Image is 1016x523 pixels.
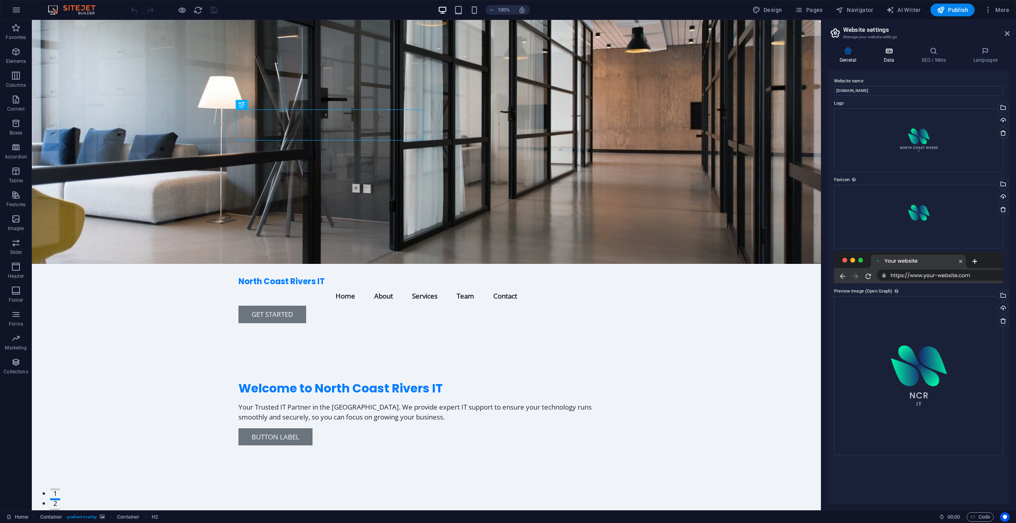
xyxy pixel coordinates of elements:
[834,86,1003,96] input: Name...
[65,512,97,522] span: . gradient-overlay
[152,512,158,522] span: Click to select. Double-click to edit
[1000,512,1010,522] button: Usercentrics
[953,514,954,520] span: :
[834,296,1003,455] div: 3-9huDVR7ERaAws-Dw4-s-tg.png
[6,201,25,208] p: Features
[7,106,25,112] p: Content
[883,4,924,16] button: AI Writer
[18,478,28,480] button: 2
[6,34,26,41] p: Favorites
[18,468,28,470] button: 1
[193,6,203,15] i: Reload page
[970,512,990,522] span: Code
[836,6,873,14] span: Navigator
[984,6,1009,14] span: More
[749,4,785,16] button: Design
[834,185,1003,248] div: 6-j2VaksYVpQ6CtB3tDVHLPg-nH4Q1NIFJSIo_ZKr-NN3WA.png
[8,225,24,232] p: Images
[886,6,921,14] span: AI Writer
[795,6,823,14] span: Pages
[5,345,27,351] p: Marketing
[100,515,105,519] i: This element contains a background
[117,512,139,522] span: Click to select. Double-click to edit
[518,6,526,14] i: On resize automatically adjust zoom level to fit chosen device.
[6,82,26,88] p: Columns
[8,273,24,279] p: Header
[981,4,1012,16] button: More
[6,512,28,522] a: Click to cancel selection. Double-click to open Pages
[843,33,994,41] h3: Manage your website settings
[834,108,1003,172] div: 1-1n-7Mb3vb6UdgluL4_C2Sg.png
[10,249,22,256] p: Slider
[961,47,1010,64] h4: Languages
[177,5,187,15] button: Click here to leave preview mode and continue editing
[9,297,23,303] p: Footer
[18,489,28,491] button: 3
[4,369,28,375] p: Collections
[909,47,961,64] h4: SEO / Meta
[40,512,63,522] span: Click to select. Double-click to edit
[834,287,1003,296] label: Preview Image (Open Graph)
[5,154,27,160] p: Accordion
[9,178,23,184] p: Tables
[791,4,826,16] button: Pages
[939,512,960,522] h6: Session time
[948,512,960,522] span: 00 00
[832,4,877,16] button: Navigator
[834,76,1003,86] label: Website name
[193,5,203,15] button: reload
[46,5,106,15] img: Editor Logo
[834,99,1003,108] label: Logo
[828,47,871,64] h4: General
[871,47,909,64] h4: Data
[486,5,514,15] button: 100%
[752,6,782,14] span: Design
[967,512,994,522] button: Code
[498,5,510,15] h6: 100%
[9,321,23,327] p: Forms
[6,58,26,64] p: Elements
[40,512,158,522] nav: breadcrumb
[834,175,1003,185] label: Favicon
[930,4,975,16] button: Publish
[749,4,785,16] div: Design (Ctrl+Alt+Y)
[843,26,1010,33] h2: Website settings
[937,6,968,14] span: Publish
[10,130,23,136] p: Boxes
